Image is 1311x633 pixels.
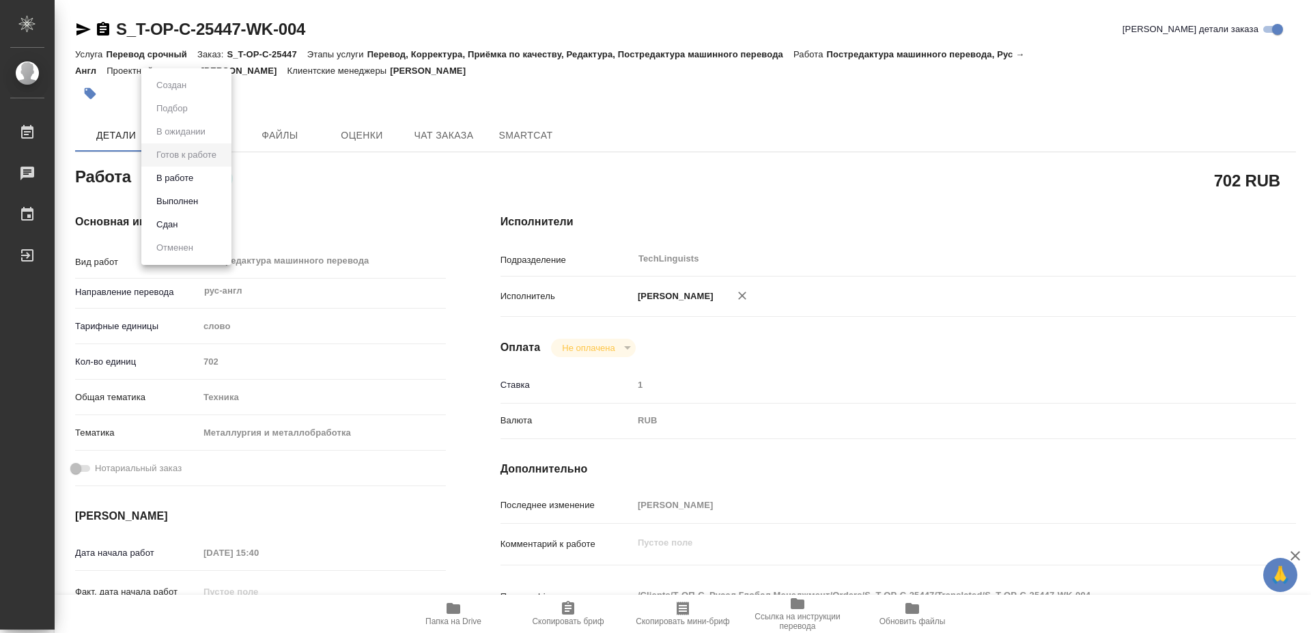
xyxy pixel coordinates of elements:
[152,147,221,163] button: Готов к работе
[152,194,202,209] button: Выполнен
[152,217,182,232] button: Сдан
[152,171,197,186] button: В работе
[152,124,210,139] button: В ожидании
[152,240,197,255] button: Отменен
[152,101,192,116] button: Подбор
[152,78,191,93] button: Создан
